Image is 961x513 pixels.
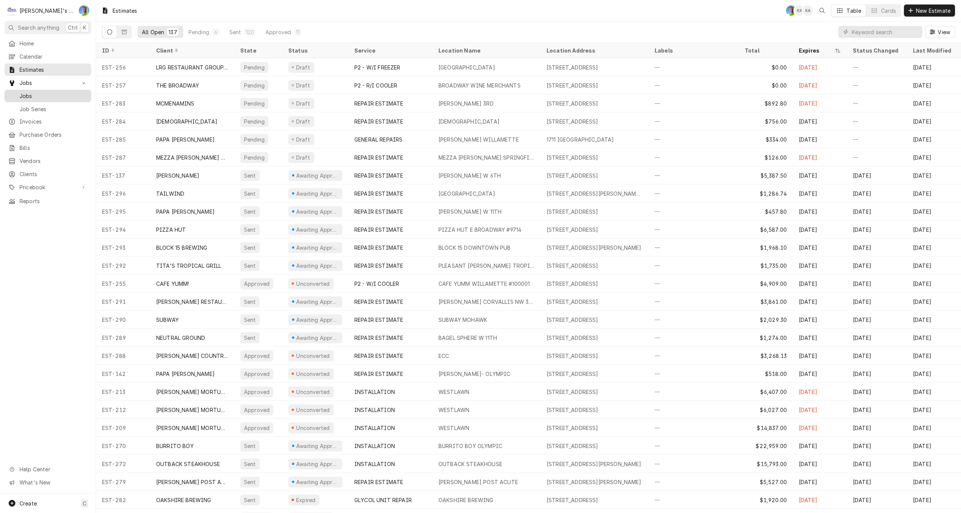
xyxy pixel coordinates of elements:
div: [DATE] [907,130,961,148]
div: [STREET_ADDRESS] [547,280,598,288]
div: LRG RESTAURANT GROUP, LLC. [156,63,228,71]
div: REPAIR ESTIMATE [354,154,403,161]
div: Location Name [438,47,533,54]
button: New Estimate [904,5,955,17]
div: Sent [229,28,241,36]
div: Sent [243,298,257,306]
div: [DATE] [793,184,847,202]
a: Home [5,37,91,50]
div: Table [847,7,861,15]
div: EST-256 [96,58,150,76]
div: TITA'S TROPICAL GRILL [156,262,221,270]
div: [DEMOGRAPHIC_DATA] [156,118,217,125]
div: EST-292 [96,256,150,275]
div: EST-142 [96,365,150,383]
div: [PERSON_NAME] MORTUARY [156,388,228,396]
div: P2 - W/I COOLER [354,280,399,288]
div: — [649,112,739,130]
div: $6,587.00 [739,220,793,238]
div: PIZZA HUT [156,226,186,234]
div: Unconverted [295,352,331,360]
div: Pending [243,81,265,89]
div: [DATE] [793,256,847,275]
div: Last Modified [913,47,953,54]
div: [STREET_ADDRESS] [547,81,598,89]
div: [STREET_ADDRESS] [547,118,598,125]
div: Approved [265,28,291,36]
div: Unconverted [295,280,331,288]
div: GENERAL REPAIRS [354,136,402,143]
div: Sent [243,334,257,342]
div: BROADWAY WINE MERCHANTS [438,81,521,89]
span: View [936,28,952,36]
div: [DATE] [793,383,847,401]
div: — [649,238,739,256]
div: [DATE] [907,202,961,220]
a: Calendar [5,50,91,63]
div: [DATE] [847,329,907,347]
div: [GEOGRAPHIC_DATA] [438,190,495,198]
div: [DEMOGRAPHIC_DATA] [438,118,500,125]
div: BAGEL SPHERE W 11TH [438,334,497,342]
div: [DATE] [847,311,907,329]
div: Approved [243,352,270,360]
div: REPAIR ESTIMATE [354,172,403,180]
div: [DATE] [793,329,847,347]
div: [DATE] [907,76,961,94]
div: Sent [243,226,257,234]
div: EST-283 [96,94,150,112]
div: Approved [243,388,270,396]
span: What's New [20,478,87,486]
div: [DATE] [847,256,907,275]
span: Estimates [20,66,87,74]
div: — [649,220,739,238]
div: [PERSON_NAME] 3RD [438,100,494,107]
div: ECC [438,352,449,360]
div: P2 - W/I FREEZER [354,63,401,71]
div: [STREET_ADDRESS] [547,226,598,234]
div: [DATE] [793,275,847,293]
div: CAFE YUMM WILLAMETTE #100001 [438,280,530,288]
div: — [649,256,739,275]
a: Clients [5,168,91,180]
div: Client [156,47,227,54]
div: — [847,94,907,112]
div: [GEOGRAPHIC_DATA] [438,63,495,71]
div: Awaiting Approval [295,208,339,216]
div: — [649,365,739,383]
div: [DATE] [907,347,961,365]
div: Sent [243,262,257,270]
span: Calendar [20,53,87,60]
div: — [847,76,907,94]
input: Keyword search [852,26,919,38]
div: EST-293 [96,238,150,256]
span: Jobs [20,79,76,87]
div: [DATE] [907,58,961,76]
div: NEUTRAL GROUND [156,334,205,342]
div: [DATE] [793,347,847,365]
span: Ctrl [68,24,78,32]
div: $1,286.74 [739,184,793,202]
div: Awaiting Approval [295,334,339,342]
div: [STREET_ADDRESS] [547,63,598,71]
div: [DATE] [907,293,961,311]
div: Expires [799,47,833,54]
div: Approved [243,370,270,378]
div: [DATE] [907,238,961,256]
div: $4,909.00 [739,275,793,293]
div: [DATE] [907,256,961,275]
div: CAFE YUMM! [156,280,189,288]
div: [PERSON_NAME] WILLAMETTE [438,136,519,143]
div: Status Changed [853,47,901,54]
div: — [649,202,739,220]
div: Sent [243,190,257,198]
div: [STREET_ADDRESS] [547,154,598,161]
div: Draft [295,118,311,125]
div: — [649,293,739,311]
div: Status [288,47,341,54]
div: Sent [243,244,257,252]
div: Awaiting Approval [295,316,339,324]
div: — [649,383,739,401]
div: [DATE] [907,112,961,130]
div: [DATE] [847,347,907,365]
